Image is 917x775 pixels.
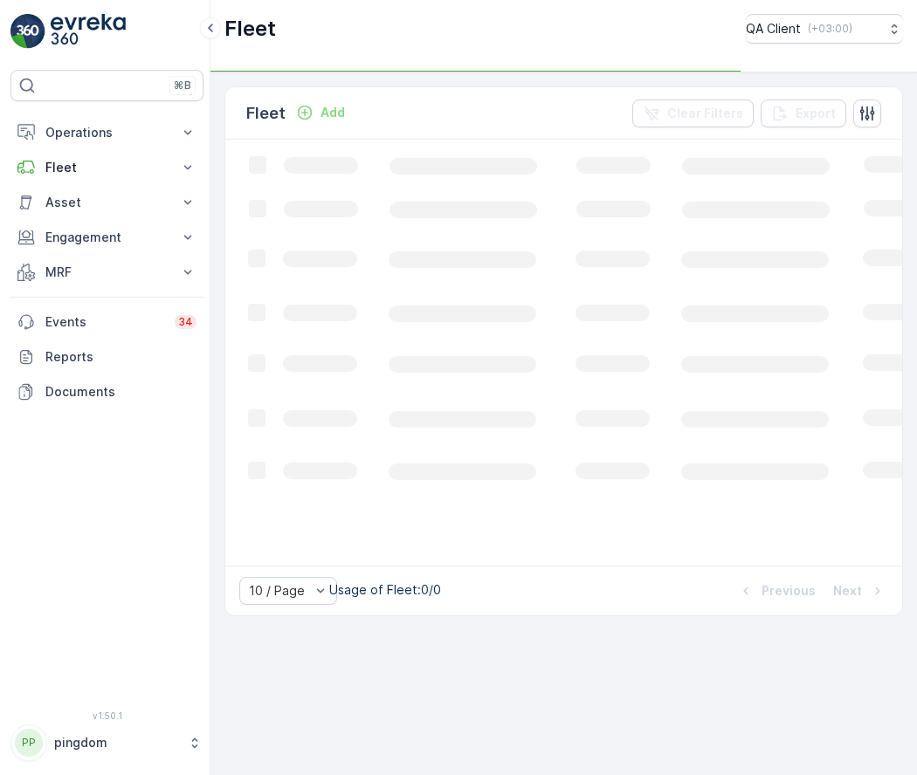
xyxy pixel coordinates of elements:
[735,580,817,601] button: Previous
[224,15,276,43] p: Fleet
[831,580,888,601] button: Next
[45,159,169,176] p: Fleet
[15,729,43,757] div: PP
[10,374,203,409] a: Documents
[45,229,169,246] p: Engagement
[54,734,179,751] p: pingdom
[762,582,816,600] p: Previous
[174,79,191,93] p: ⌘B
[761,99,846,127] button: Export
[667,105,743,122] p: Clear Filters
[833,582,862,600] p: Next
[796,105,836,122] p: Export
[746,14,903,44] button: QA Client(+03:00)
[45,383,196,401] p: Documents
[10,305,203,339] a: Events34
[808,22,852,36] p: ( +03:00 )
[10,710,203,721] span: v 1.50.1
[746,20,801,38] p: QA Client
[10,115,203,150] button: Operations
[329,581,441,599] p: Usage of Fleet : 0/0
[45,348,196,366] p: Reports
[246,101,286,126] p: Fleet
[45,313,164,331] p: Events
[45,194,169,211] p: Asset
[289,102,352,123] button: Add
[10,220,203,255] button: Engagement
[178,315,193,329] p: 34
[632,99,754,127] button: Clear Filters
[51,14,126,49] img: logo_light-DOdMpM7g.png
[10,150,203,185] button: Fleet
[10,339,203,374] a: Reports
[10,255,203,290] button: MRF
[10,185,203,220] button: Asset
[45,124,169,141] p: Operations
[321,104,345,121] p: Add
[10,724,203,761] button: PPpingdom
[10,14,45,49] img: logo
[45,264,169,281] p: MRF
